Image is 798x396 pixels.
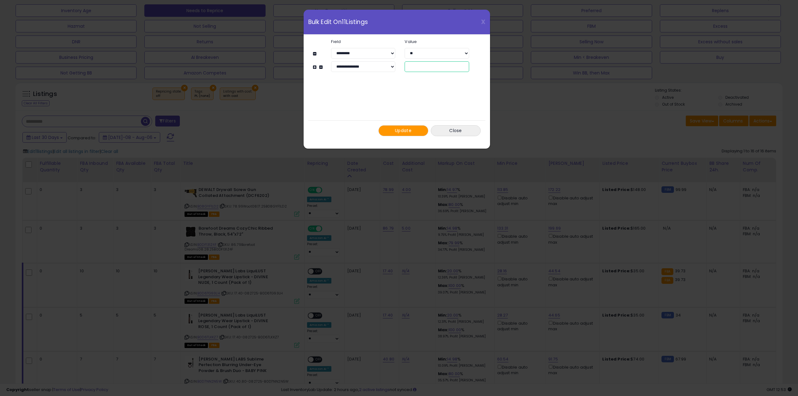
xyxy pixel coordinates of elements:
[326,40,400,44] label: Field
[395,127,411,134] span: Update
[431,125,481,136] button: Close
[400,40,474,44] label: Value
[308,19,368,25] span: Bulk Edit On 11 Listings
[481,17,485,26] span: X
